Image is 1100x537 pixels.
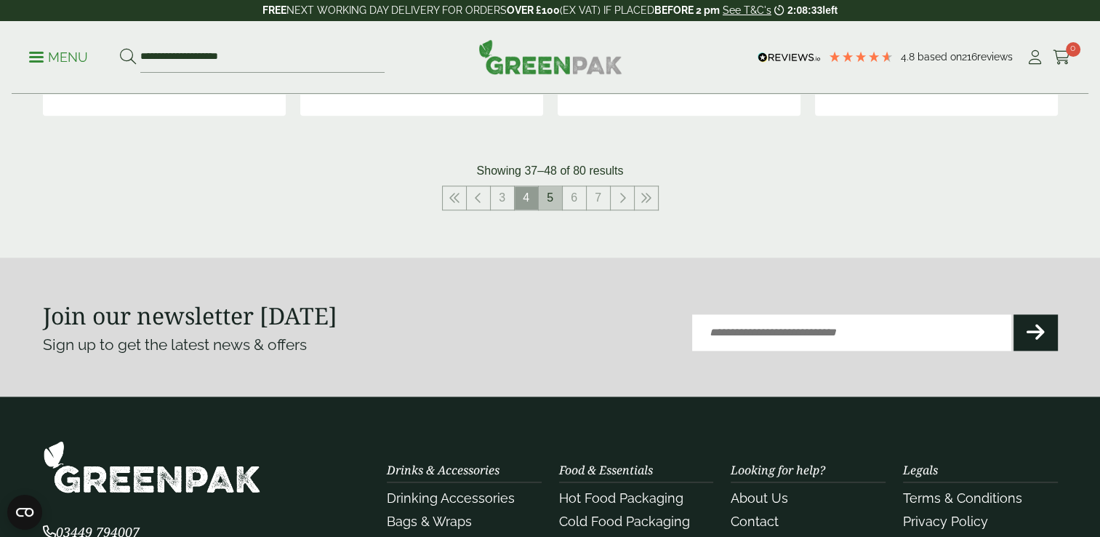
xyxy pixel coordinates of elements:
a: Menu [29,49,88,63]
span: 216 [962,51,977,63]
strong: BEFORE 2 pm [654,4,720,16]
span: 0 [1066,42,1080,57]
a: 0 [1053,47,1071,68]
button: Open CMP widget [7,495,42,530]
span: 2:08:33 [787,4,822,16]
a: 7 [587,186,610,210]
strong: FREE [262,4,286,16]
p: Sign up to get the latest news & offers [43,333,499,357]
p: Menu [29,49,88,66]
a: Privacy Policy [903,514,988,529]
i: My Account [1026,50,1044,65]
img: REVIEWS.io [758,52,821,63]
a: About Us [731,490,788,506]
a: See T&C's [723,4,771,16]
i: Cart [1053,50,1071,65]
div: 4.79 Stars [828,50,894,63]
a: Terms & Conditions [903,490,1022,506]
a: Hot Food Packaging [559,490,683,506]
a: Bags & Wraps [387,514,472,529]
a: 3 [491,186,514,210]
a: Drinking Accessories [387,490,515,506]
a: Cold Food Packaging [559,514,690,529]
strong: OVER £100 [507,4,560,16]
strong: Join our newsletter [DATE] [43,300,337,331]
p: Showing 37–48 of 80 results [477,162,624,180]
span: 4.8 [901,51,918,63]
img: GreenPak Supplies [478,39,622,74]
a: 5 [539,186,562,210]
span: left [822,4,838,16]
span: 4 [515,186,538,210]
img: GreenPak Supplies [43,440,261,493]
a: 6 [563,186,586,210]
span: Based on [918,51,962,63]
a: Contact [731,514,779,529]
span: reviews [977,51,1013,63]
